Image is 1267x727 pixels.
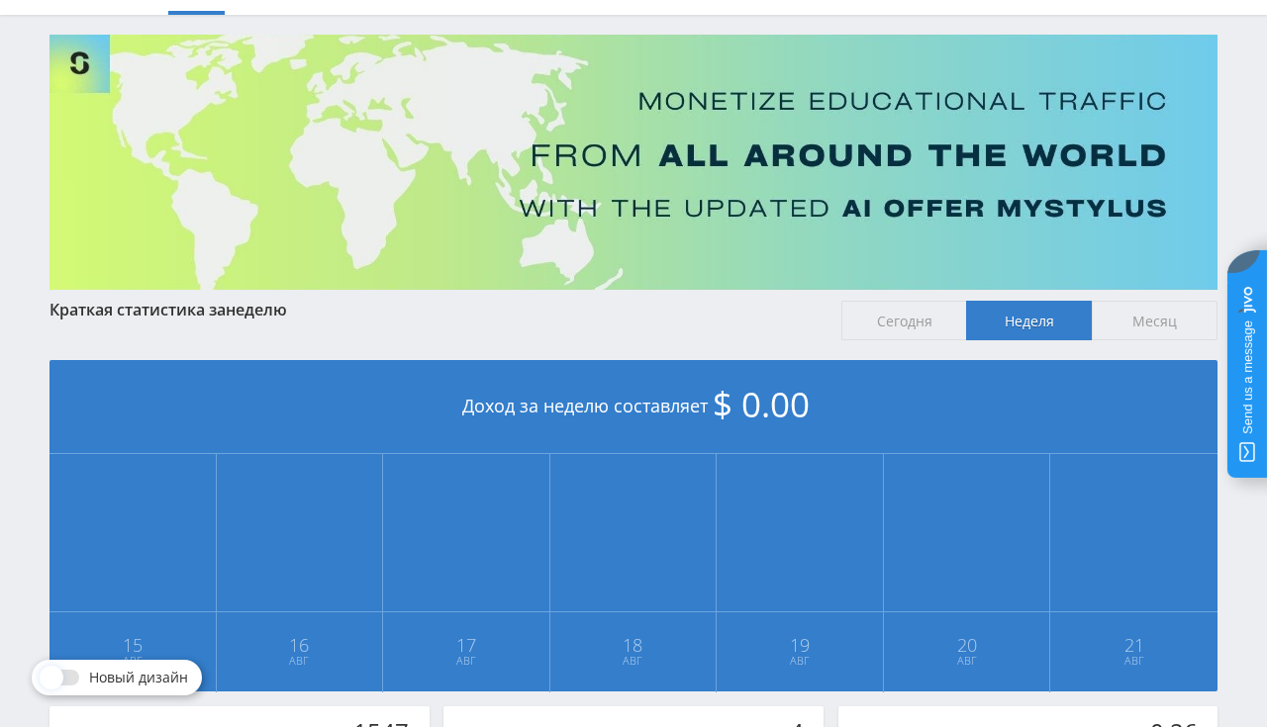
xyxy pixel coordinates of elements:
span: 20 [885,637,1049,653]
span: Авг [551,653,716,669]
span: неделю [226,299,287,320]
span: 16 [218,637,382,653]
div: Доход за неделю составляет [49,360,1218,454]
span: 15 [50,637,215,653]
span: Месяц [1092,301,1218,340]
span: Авг [384,653,548,669]
span: 18 [551,637,716,653]
span: 17 [384,637,548,653]
img: Banner [49,35,1218,290]
span: Новый дизайн [89,670,188,685]
span: Сегодня [841,301,967,340]
span: $ 0.00 [713,381,810,427]
span: 21 [1051,637,1217,653]
span: Авг [1051,653,1217,669]
div: Краткая статистика за [49,301,822,318]
span: 19 [718,637,882,653]
span: Авг [218,653,382,669]
span: Авг [718,653,882,669]
span: Авг [50,653,215,669]
span: Неделя [966,301,1092,340]
span: Авг [885,653,1049,669]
